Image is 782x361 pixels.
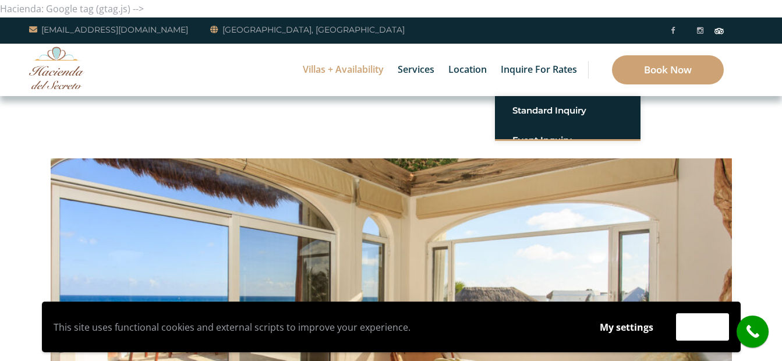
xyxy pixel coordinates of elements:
[443,44,493,96] a: Location
[29,23,188,37] a: [EMAIL_ADDRESS][DOMAIN_NAME]
[737,316,769,348] a: call
[512,100,623,121] a: Standard Inquiry
[29,47,84,89] img: Awesome Logo
[512,130,623,151] a: Event Inquiry
[739,318,766,345] i: call
[714,28,724,34] img: Tripadvisor_logomark.svg
[676,313,729,341] button: Accept
[210,23,405,37] a: [GEOGRAPHIC_DATA], [GEOGRAPHIC_DATA]
[612,55,724,84] a: Book Now
[54,318,577,336] p: This site uses functional cookies and external scripts to improve your experience.
[392,44,440,96] a: Services
[297,44,390,96] a: Villas + Availability
[495,44,583,96] a: Inquire for Rates
[589,314,664,341] button: My settings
